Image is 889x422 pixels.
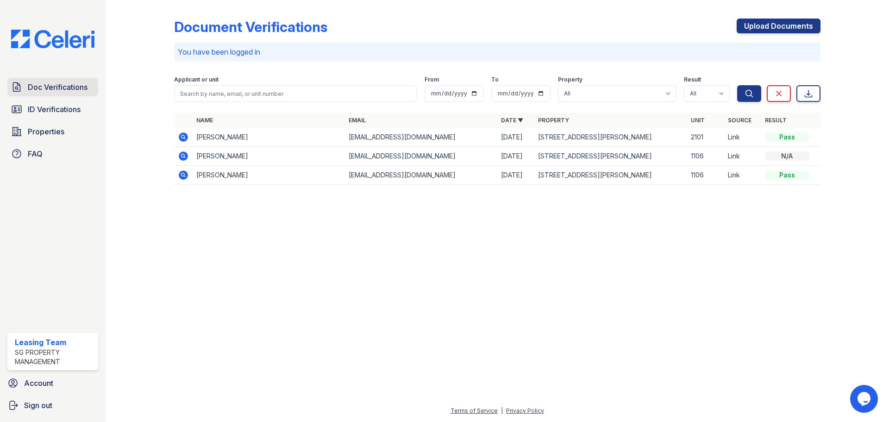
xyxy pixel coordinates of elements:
a: Email [349,117,366,124]
a: Result [765,117,787,124]
label: To [491,76,499,83]
span: Doc Verifications [28,82,88,93]
a: Account [4,374,102,392]
div: SG Property Management [15,348,94,366]
input: Search by name, email, or unit number [174,85,417,102]
a: Sign out [4,396,102,415]
td: [PERSON_NAME] [193,166,345,185]
a: Properties [7,122,98,141]
div: Document Verifications [174,19,327,35]
span: Account [24,378,53,389]
label: Result [684,76,701,83]
div: N/A [765,151,809,161]
td: [STREET_ADDRESS][PERSON_NAME] [534,128,687,147]
label: From [425,76,439,83]
span: Sign out [24,400,52,411]
p: You have been logged in [178,46,817,57]
a: Unit [691,117,705,124]
a: Terms of Service [451,407,498,414]
td: [DATE] [497,128,534,147]
a: Name [196,117,213,124]
td: 2101 [687,128,724,147]
div: Leasing Team [15,337,94,348]
span: Properties [28,126,64,137]
label: Applicant or unit [174,76,219,83]
td: [PERSON_NAME] [193,147,345,166]
td: [PERSON_NAME] [193,128,345,147]
td: Link [724,147,761,166]
td: [EMAIL_ADDRESS][DOMAIN_NAME] [345,128,497,147]
td: [EMAIL_ADDRESS][DOMAIN_NAME] [345,147,497,166]
div: Pass [765,132,809,142]
td: Link [724,128,761,147]
a: FAQ [7,145,98,163]
a: Upload Documents [737,19,820,33]
td: 1106 [687,166,724,185]
img: CE_Logo_Blue-a8612792a0a2168367f1c8372b55b34899dd931a85d93a1a3d3e32e68fde9ad4.png [4,30,102,48]
td: Link [724,166,761,185]
a: Source [728,117,751,124]
label: Property [558,76,582,83]
td: [DATE] [497,147,534,166]
td: [STREET_ADDRESS][PERSON_NAME] [534,147,687,166]
td: [DATE] [497,166,534,185]
span: FAQ [28,148,43,159]
a: ID Verifications [7,100,98,119]
a: Privacy Policy [506,407,544,414]
td: 1106 [687,147,724,166]
a: Date ▼ [501,117,523,124]
span: ID Verifications [28,104,81,115]
a: Property [538,117,569,124]
div: | [501,407,503,414]
a: Doc Verifications [7,78,98,96]
iframe: chat widget [850,385,880,413]
td: [STREET_ADDRESS][PERSON_NAME] [534,166,687,185]
div: Pass [765,170,809,180]
td: [EMAIL_ADDRESS][DOMAIN_NAME] [345,166,497,185]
